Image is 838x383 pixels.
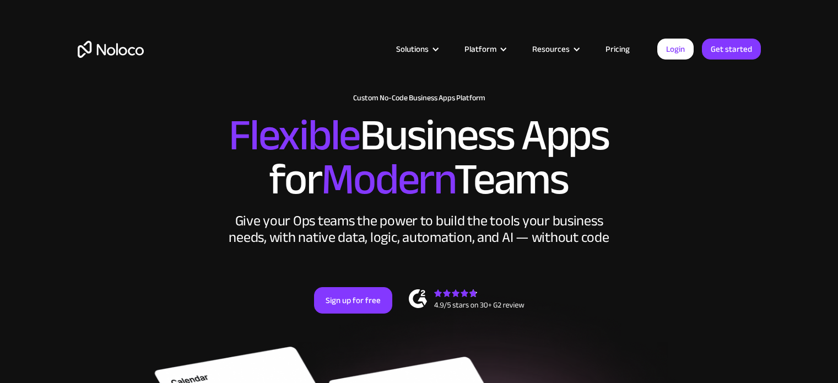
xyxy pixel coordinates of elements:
[226,213,612,246] div: Give your Ops teams the power to build the tools your business needs, with native data, logic, au...
[382,42,451,56] div: Solutions
[229,94,360,176] span: Flexible
[396,42,429,56] div: Solutions
[532,42,570,56] div: Resources
[702,39,761,60] a: Get started
[592,42,644,56] a: Pricing
[321,138,454,220] span: Modern
[78,41,144,58] a: home
[78,114,761,202] h2: Business Apps for Teams
[464,42,496,56] div: Platform
[451,42,518,56] div: Platform
[657,39,694,60] a: Login
[518,42,592,56] div: Resources
[314,287,392,314] a: Sign up for free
